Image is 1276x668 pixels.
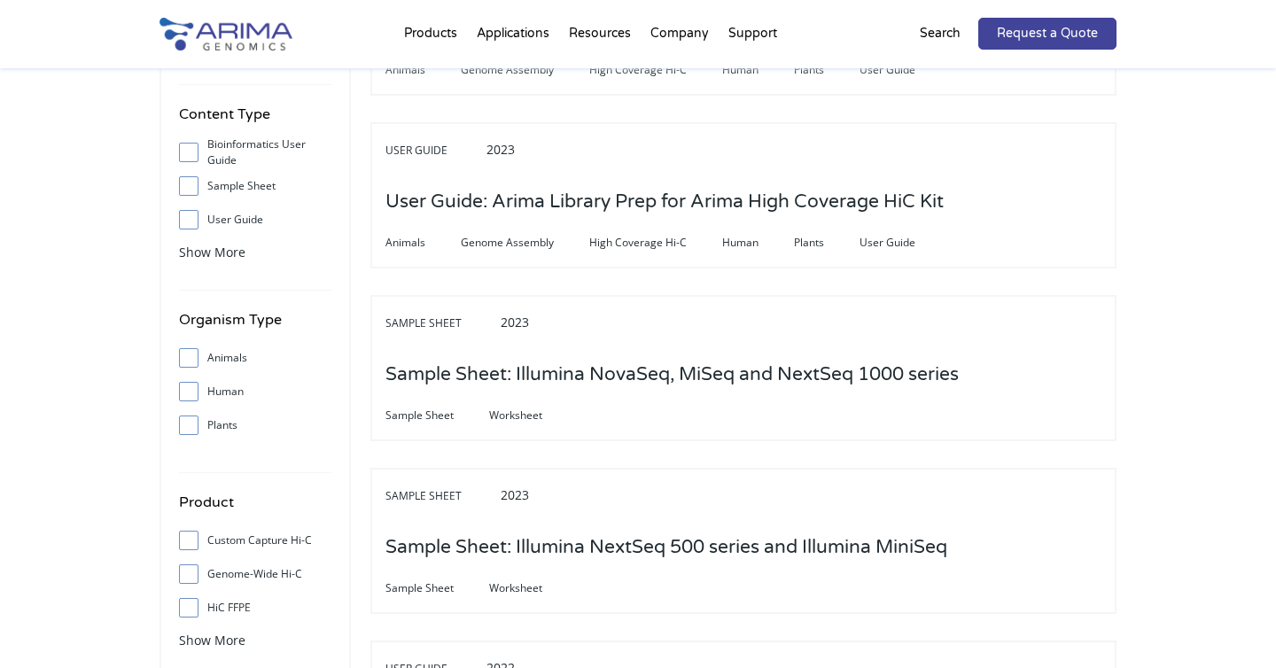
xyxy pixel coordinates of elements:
[920,22,961,45] p: Search
[385,485,497,507] span: Sample Sheet
[179,244,245,260] span: Show More
[179,491,331,527] h4: Product
[486,141,515,158] span: 2023
[589,59,722,81] span: High Coverage Hi-C
[179,173,331,199] label: Sample Sheet
[489,578,578,599] span: Worksheet
[159,18,292,50] img: Arima-Genomics-logo
[385,538,947,557] a: Sample Sheet: Illumina NextSeq 500 series and Illumina MiniSeq
[722,59,794,81] span: Human
[179,527,331,554] label: Custom Capture Hi-C
[860,59,951,81] span: User Guide
[501,314,529,330] span: 2023
[179,206,331,233] label: User Guide
[385,347,959,402] h3: Sample Sheet: Illumina NovaSeq, MiSeq and NextSeq 1000 series
[385,405,489,426] span: Sample Sheet
[179,103,331,139] h4: Content Type
[489,405,578,426] span: Worksheet
[179,594,331,621] label: HiC FFPE
[385,232,461,253] span: Animals
[385,520,947,575] h3: Sample Sheet: Illumina NextSeq 500 series and Illumina MiniSeq
[501,486,529,503] span: 2023
[179,308,331,345] h4: Organism Type
[794,232,860,253] span: Plants
[179,412,331,439] label: Plants
[385,365,959,384] a: Sample Sheet: Illumina NovaSeq, MiSeq and NextSeq 1000 series
[179,139,331,166] label: Bioinformatics User Guide
[179,632,245,649] span: Show More
[385,313,497,334] span: Sample Sheet
[794,59,860,81] span: Plants
[385,192,944,212] a: User Guide: Arima Library Prep for Arima High Coverage HiC Kit
[860,232,951,253] span: User Guide
[722,232,794,253] span: Human
[179,378,331,405] label: Human
[461,232,589,253] span: Genome Assembly
[589,232,722,253] span: High Coverage Hi-C
[179,561,331,587] label: Genome-Wide Hi-C
[179,345,331,371] label: Animals
[385,59,461,81] span: Animals
[385,175,944,229] h3: User Guide: Arima Library Prep for Arima High Coverage HiC Kit
[461,59,589,81] span: Genome Assembly
[385,578,489,599] span: Sample Sheet
[978,18,1116,50] a: Request a Quote
[385,140,483,161] span: User Guide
